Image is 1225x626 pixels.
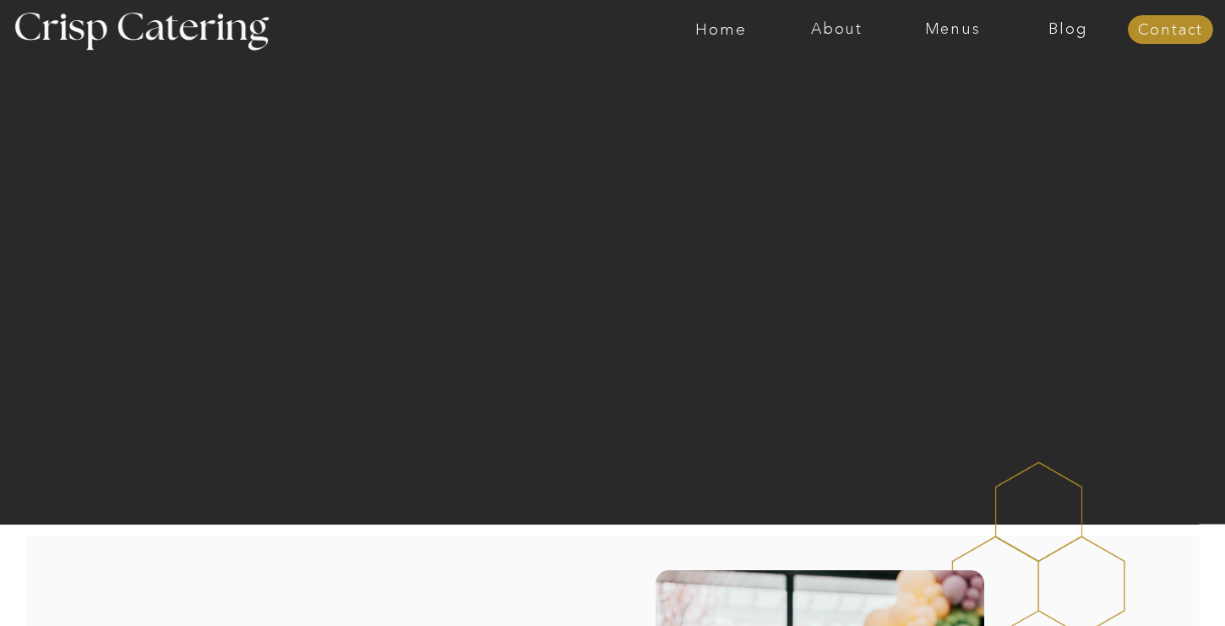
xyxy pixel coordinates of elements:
[663,21,779,38] a: Home
[1010,21,1126,38] a: Blog
[895,21,1010,38] a: Menus
[779,21,895,38] a: About
[1128,22,1213,39] a: Contact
